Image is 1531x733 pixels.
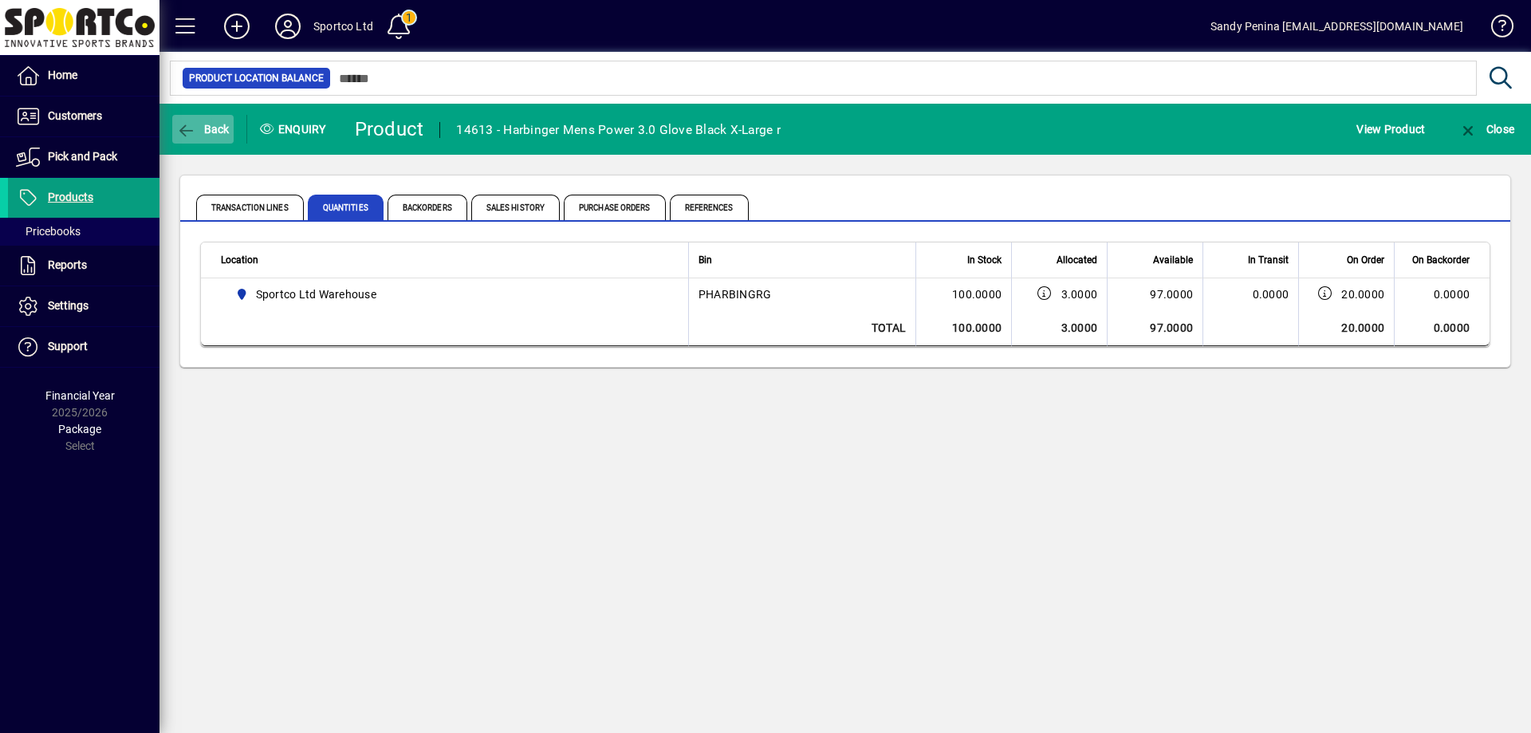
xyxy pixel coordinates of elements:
[1153,251,1193,269] span: Available
[1394,310,1490,346] td: 0.0000
[8,56,159,96] a: Home
[211,12,262,41] button: Add
[8,286,159,326] a: Settings
[1442,115,1531,144] app-page-header-button: Close enquiry
[915,310,1011,346] td: 100.0000
[670,195,749,220] span: References
[1210,14,1463,39] div: Sandy Penina [EMAIL_ADDRESS][DOMAIN_NAME]
[915,278,1011,310] td: 100.0000
[1347,251,1384,269] span: On Order
[699,251,712,269] span: Bin
[688,278,915,310] td: PHARBINGRG
[1057,251,1097,269] span: Allocated
[16,225,81,238] span: Pricebooks
[1107,310,1202,346] td: 97.0000
[1394,278,1490,310] td: 0.0000
[1253,288,1289,301] span: 0.0000
[308,195,384,220] span: Quantities
[1352,115,1429,144] button: View Product
[8,218,159,245] a: Pricebooks
[1341,286,1384,302] span: 20.0000
[1412,251,1470,269] span: On Backorder
[471,195,560,220] span: Sales History
[8,97,159,136] a: Customers
[229,285,671,304] span: Sportco Ltd Warehouse
[48,69,77,81] span: Home
[58,423,101,435] span: Package
[388,195,467,220] span: Backorders
[355,116,424,142] div: Product
[48,109,102,122] span: Customers
[262,12,313,41] button: Profile
[48,258,87,271] span: Reports
[688,310,915,346] td: Total
[8,137,159,177] a: Pick and Pack
[48,299,89,312] span: Settings
[967,251,1002,269] span: In Stock
[48,191,93,203] span: Products
[196,195,304,220] span: Transaction Lines
[1011,310,1107,346] td: 3.0000
[247,116,343,142] div: Enquiry
[8,246,159,286] a: Reports
[159,115,247,144] app-page-header-button: Back
[48,150,117,163] span: Pick and Pack
[1454,115,1518,144] button: Close
[176,123,230,136] span: Back
[313,14,373,39] div: Sportco Ltd
[8,327,159,367] a: Support
[1298,310,1394,346] td: 20.0000
[1061,286,1098,302] span: 3.0000
[564,195,666,220] span: Purchase Orders
[45,389,115,402] span: Financial Year
[1248,251,1289,269] span: In Transit
[1107,278,1202,310] td: 97.0000
[48,340,88,353] span: Support
[1458,123,1514,136] span: Close
[256,286,376,302] span: Sportco Ltd Warehouse
[1479,3,1511,55] a: Knowledge Base
[221,251,258,269] span: Location
[456,117,781,143] div: 14613 - Harbinger Mens Power 3.0 Glove Black X-Large r
[189,70,324,86] span: Product Location Balance
[172,115,234,144] button: Back
[1356,116,1425,142] span: View Product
